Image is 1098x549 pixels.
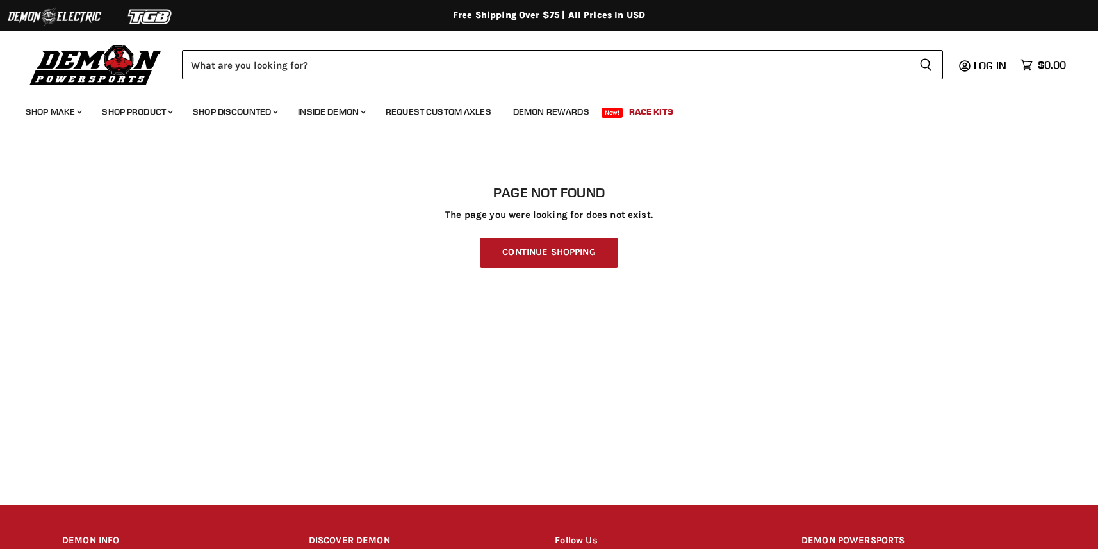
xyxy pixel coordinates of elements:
div: Free Shipping Over $75 | All Prices In USD [37,10,1061,21]
span: New! [602,108,623,118]
span: $0.00 [1038,59,1066,71]
a: Demon Rewards [504,99,599,125]
img: TGB Logo 2 [102,4,199,29]
a: Request Custom Axles [376,99,501,125]
a: Shop Discounted [183,99,286,125]
a: Continue Shopping [480,238,618,268]
a: Inside Demon [288,99,373,125]
button: Search [909,50,943,79]
form: Product [182,50,943,79]
a: $0.00 [1014,56,1072,74]
ul: Main menu [16,94,1063,125]
a: Shop Product [92,99,181,125]
a: Log in [968,60,1014,71]
input: Search [182,50,909,79]
img: Demon Electric Logo 2 [6,4,102,29]
span: Log in [974,59,1006,72]
h1: Page not found [62,185,1036,201]
img: Demon Powersports [26,42,166,87]
a: Shop Make [16,99,90,125]
p: The page you were looking for does not exist. [62,209,1036,220]
a: Race Kits [619,99,683,125]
